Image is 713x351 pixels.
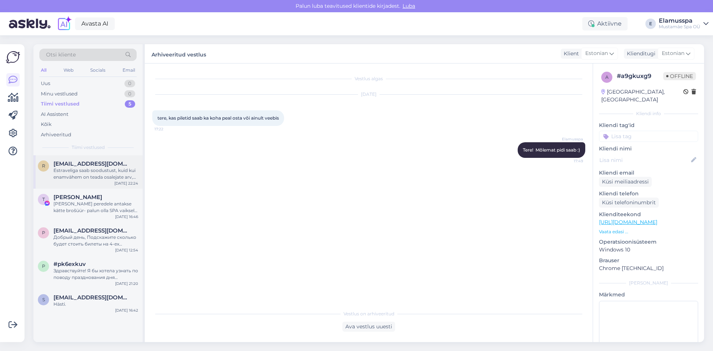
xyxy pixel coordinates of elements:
div: Mustamäe Spa OÜ [659,24,700,30]
img: explore-ai [56,16,72,32]
span: T [42,196,45,202]
span: p [42,263,45,269]
div: Web [62,65,75,75]
div: Добрый день, Подскажите сколько будет стоить билеты на 4-ех взрослых и 6-ых детей(включая именине... [53,234,138,247]
span: a [605,74,609,80]
div: 0 [124,80,135,87]
div: Email [121,65,137,75]
a: Avasta AI [75,17,115,30]
div: [DATE] [152,91,585,98]
span: p [42,230,45,235]
span: 17:49 [555,158,583,164]
div: Hästi. [53,301,138,308]
input: Lisa nimi [599,156,690,164]
div: Ava vestlus uuesti [342,322,395,332]
div: [PERSON_NAME] [599,280,698,286]
div: [GEOGRAPHIC_DATA], [GEOGRAPHIC_DATA] [601,88,683,104]
div: # a9gkuxg9 [617,72,663,81]
div: Здравствуйте! Я бы хотела узнать по поводу празднования дня рождения в вашем спа, но именно в 21+... [53,267,138,281]
span: Estonian [662,49,684,58]
p: Klienditeekond [599,211,698,218]
span: randma.marten@gmail.com [53,160,131,167]
div: [DATE] 16:46 [115,214,138,220]
a: [URL][DOMAIN_NAME] [599,219,657,225]
span: r [42,163,45,169]
span: Otsi kliente [46,51,76,59]
div: 5 [125,100,135,108]
span: Elamusspa [555,136,583,142]
p: Kliendi telefon [599,190,698,198]
p: Chrome [TECHNICAL_ID] [599,264,698,272]
div: Vestlus algas [152,75,585,82]
span: Tere! Mõlemat pidi saab :) [523,147,580,153]
span: pavel.iljuhhin@gmail.com [53,227,131,234]
img: Askly Logo [6,50,20,64]
div: Küsi telefoninumbrit [599,198,659,208]
p: Windows 10 [599,246,698,254]
div: AI Assistent [41,111,68,118]
div: Aktiivne [582,17,628,30]
span: tere, kas piletid saab ka koha peal osta või ainult veebis [157,115,279,121]
div: Arhiveeritud [41,131,71,139]
div: Klient [561,50,579,58]
div: E [645,19,656,29]
div: Minu vestlused [41,90,78,98]
a: ElamusspaMustamäe Spa OÜ [659,18,709,30]
div: Kõik [41,121,52,128]
div: [DATE] 12:54 [115,247,138,253]
div: Uus [41,80,50,87]
span: Vestlus on arhiveeritud [344,311,394,317]
div: Estraveliga saab soodustust, kuid kui enamvähem on teada osalejate arv, saab võimalusel teha ka g... [53,167,138,181]
div: [PERSON_NAME] peredele antakse kätte brošüür- palun olla SPA vaikselt ja rääkida tasasel häälel, ... [53,201,138,214]
div: Elamusspa [659,18,700,24]
span: s [42,297,45,302]
div: [DATE] 22:24 [114,181,138,186]
span: #pk6exkuv [53,261,86,267]
p: Märkmed [599,291,698,299]
div: [DATE] 16:42 [115,308,138,313]
span: Luba [400,3,417,9]
input: Lisa tag [599,131,698,142]
div: All [39,65,48,75]
span: Offline [663,72,696,80]
p: Kliendi tag'id [599,121,698,129]
div: Klienditugi [624,50,655,58]
div: Tiimi vestlused [41,100,79,108]
p: Operatsioonisüsteem [599,238,698,246]
span: silver.kaal@citykliima.ee [53,294,131,301]
div: Socials [89,65,107,75]
div: Kliendi info [599,110,698,117]
span: Tiimi vestlused [72,144,105,151]
p: Kliendi nimi [599,145,698,153]
div: [DATE] 21:20 [115,281,138,286]
div: 0 [124,90,135,98]
p: Vaata edasi ... [599,228,698,235]
p: Brauser [599,257,698,264]
label: Arhiveeritud vestlus [152,49,206,59]
span: Terosmo Lindeta [53,194,102,201]
span: Estonian [585,49,608,58]
p: Kliendi email [599,169,698,177]
span: 17:22 [154,126,182,132]
div: Küsi meiliaadressi [599,177,652,187]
